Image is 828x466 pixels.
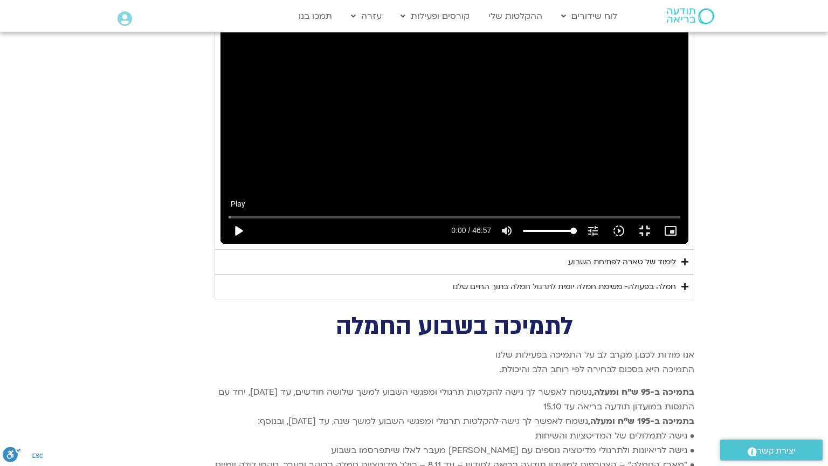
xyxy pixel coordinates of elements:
strong: בתמיכה ב-195 ש"ח ומעלה, [588,415,694,427]
h2: לתמיכה בשבוע החמלה [215,316,694,338]
strong: בתמיכה ב-95 ש"ח ומעלה, [592,386,694,398]
p: התמיכה היא בסכום לבחירה לפי רוחב הלב והיכולת. [215,362,694,377]
img: תודעה בריאה [667,8,714,24]
a: יצירת קשר [720,440,823,461]
a: לוח שידורים [556,6,623,26]
a: עזרה [346,6,387,26]
a: ההקלטות שלי [483,6,548,26]
div: לימוד של טארה לפתיחת השבוע [568,256,676,269]
a: קורסים ופעילות [395,6,475,26]
span: יצירת קשר [757,444,796,458]
summary: לימוד של טארה לפתיחת השבוע [215,250,694,275]
summary: חמלה בפעולה- משימת חמלה יומית לתרגול חמלה בתוך החיים שלנו [215,275,694,299]
div: חמלה בפעולה- משימת חמלה יומית לתרגול חמלה בתוך החיים שלנו [453,280,676,293]
a: תמכו בנו [293,6,337,26]
div: אנו מודות לכם.ן מקרב לב על התמיכה בפעילות שלנו [215,348,694,362]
